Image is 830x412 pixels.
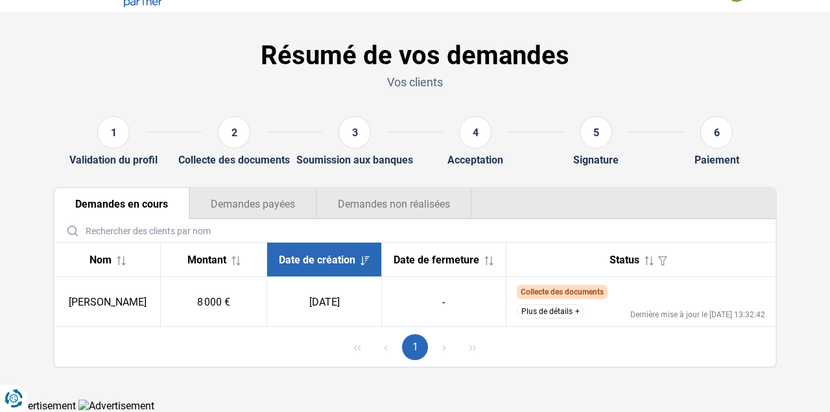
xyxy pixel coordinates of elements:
[189,188,316,219] button: Demandes payées
[431,334,457,360] button: Next Page
[279,254,355,266] span: Date de création
[394,254,479,266] span: Date de fermeture
[78,400,154,412] img: Advertisement
[218,116,250,149] div: 2
[54,277,161,327] td: [PERSON_NAME]
[296,154,413,166] div: Soumission aux banques
[316,188,472,219] button: Demandes non réalisées
[53,74,777,90] p: Vos clients
[521,287,604,297] span: Collecte des documents
[610,254,639,266] span: Status
[700,116,733,149] div: 6
[89,254,112,266] span: Nom
[60,219,770,242] input: Rechercher des clients par nom
[338,116,371,149] div: 3
[573,154,619,166] div: Signature
[97,116,130,149] div: 1
[187,254,226,266] span: Montant
[402,334,428,360] button: Page 1
[53,40,777,71] h1: Résumé de vos demandes
[630,311,765,319] div: Dernière mise à jour le [DATE] 13:32:42
[447,154,503,166] div: Acceptation
[267,277,382,327] td: [DATE]
[161,277,267,327] td: 8 000 €
[460,334,486,360] button: Last Page
[459,116,492,149] div: 4
[373,334,399,360] button: Previous Page
[69,154,158,166] div: Validation du profil
[54,188,189,219] button: Demandes en cours
[517,304,584,319] button: Plus de détails
[344,334,370,360] button: First Page
[580,116,612,149] div: 5
[178,154,290,166] div: Collecte des documents
[694,154,739,166] div: Paiement
[382,277,506,327] td: -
